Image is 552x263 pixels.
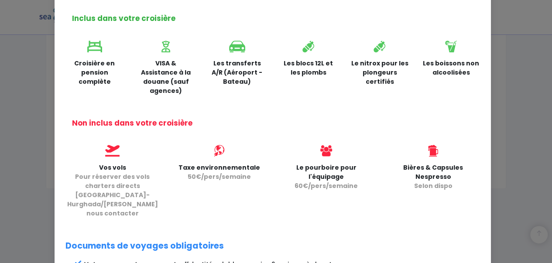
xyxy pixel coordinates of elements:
img: icon_vols.svg [105,145,120,157]
p: Les blocs 12L et les plombs [279,59,337,77]
img: icon_lit.svg [87,41,102,52]
span: Selon dispo [414,181,453,190]
p: Le nitrox pour les plongeurs certifiés [350,59,408,86]
p: Le pourboire pour l'équipage [279,163,373,191]
p: Bières & Capsules Nespresso [386,163,480,191]
img: icon_boisson.svg [445,41,457,52]
span: 50€/pers/semaine [188,172,251,181]
h2: Inclus dans votre croisière [72,14,480,23]
p: Les transferts A/R (Aéroport - Bateau) [208,59,266,86]
h2: Non inclus dans votre croisière [72,119,480,127]
img: icon_bouteille.svg [374,41,385,52]
img: icon_users@2x.png [320,145,332,157]
p: Croisière en pension complète [65,59,123,86]
img: icon_environment.svg [213,145,225,157]
p: Taxe environnementale [172,163,266,181]
img: icon_visa.svg [161,41,170,52]
p: Vos vols [65,163,159,218]
span: Pour réserver des vols charters directs [GEOGRAPHIC_DATA]-Hurghada/[PERSON_NAME] nous contacter [67,172,158,218]
img: icon_biere.svg [428,145,438,157]
h2: Documents de voyages obligatoires [65,241,480,251]
img: icon_voiture.svg [229,41,245,52]
p: Les boissons non alcoolisées [422,59,480,77]
img: icon_bouteille.svg [302,41,314,52]
span: 60€/pers/semaine [295,181,358,190]
p: VISA & Assistance à la douane (sauf agences) [137,59,195,96]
